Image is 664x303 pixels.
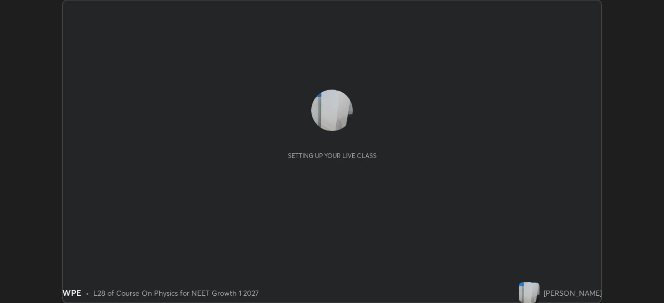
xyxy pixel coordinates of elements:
[311,90,353,131] img: d21b9cef1397427589dad431d01d2c4e.jpg
[544,287,602,298] div: [PERSON_NAME]
[93,287,259,298] div: L28 of Course On Physics for NEET Growth 1 2027
[62,286,81,299] div: WPE
[519,282,539,303] img: d21b9cef1397427589dad431d01d2c4e.jpg
[288,152,377,160] div: Setting up your live class
[86,287,89,298] div: •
